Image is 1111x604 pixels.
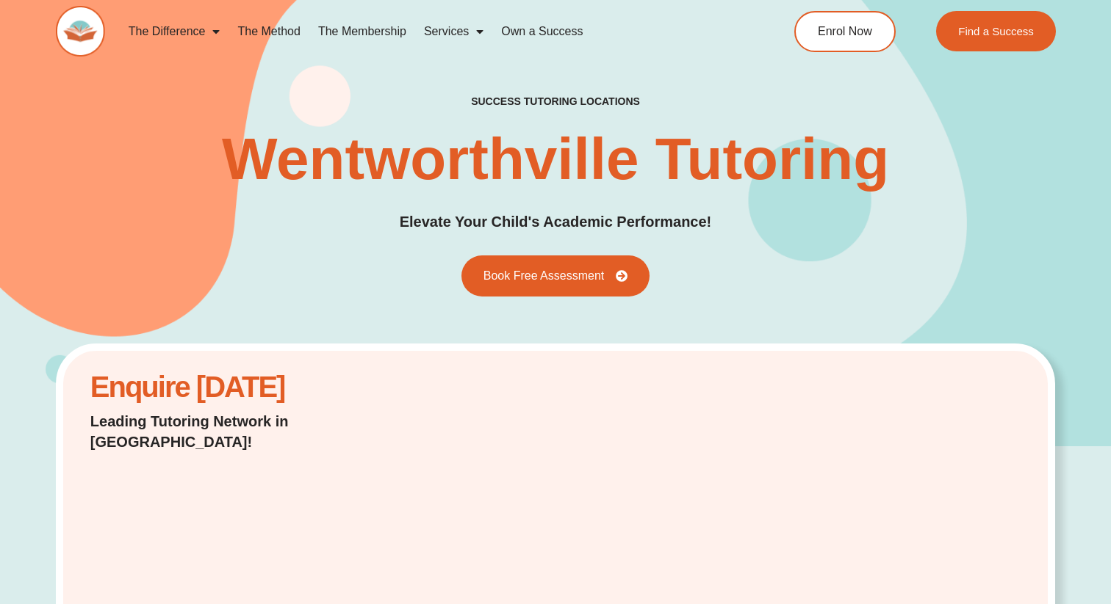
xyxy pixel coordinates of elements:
[958,26,1034,37] span: Find a Success
[120,15,738,48] nav: Menu
[229,15,309,48] a: The Method
[222,130,889,189] h2: Wentworthville Tutoring
[483,270,605,282] span: Book Free Assessment
[794,11,896,52] a: Enrol Now
[818,26,872,37] span: Enrol Now
[90,378,425,396] h2: Enquire [DATE]
[120,15,229,48] a: The Difference
[936,11,1056,51] a: Find a Success
[461,255,650,296] a: Book Free Assessment
[309,15,415,48] a: The Membership
[492,15,592,48] a: Own a Success
[90,411,425,452] h2: Leading Tutoring Network in [GEOGRAPHIC_DATA]!
[471,95,640,108] h2: success tutoring locations
[400,211,712,233] h2: Elevate Your Child's Academic Performance!
[415,15,492,48] a: Services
